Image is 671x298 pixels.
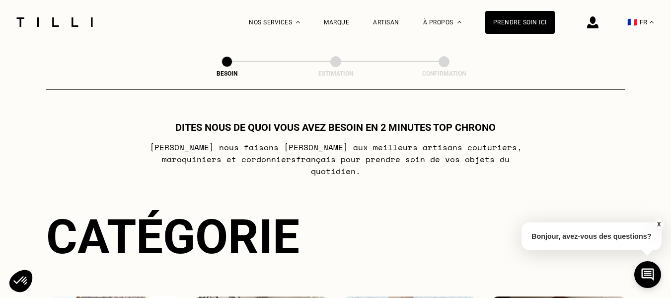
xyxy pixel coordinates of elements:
div: Confirmation [394,70,494,77]
div: Besoin [177,70,277,77]
img: Menu déroulant à propos [457,21,461,23]
a: Artisan [373,19,399,26]
img: Menu déroulant [296,21,300,23]
h1: Dites nous de quoi vous avez besoin en 2 minutes top chrono [175,121,496,133]
span: 🇫🇷 [627,17,637,27]
div: Catégorie [46,209,625,265]
p: Bonjour, avez-vous des questions? [522,222,662,250]
p: [PERSON_NAME] nous faisons [PERSON_NAME] aux meilleurs artisans couturiers , maroquiniers et cord... [139,141,532,177]
img: menu déroulant [650,21,654,23]
a: Marque [324,19,349,26]
div: Estimation [286,70,385,77]
a: Prendre soin ici [485,11,555,34]
button: X [654,219,664,230]
img: icône connexion [587,16,598,28]
img: Logo du service de couturière Tilli [13,17,96,27]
